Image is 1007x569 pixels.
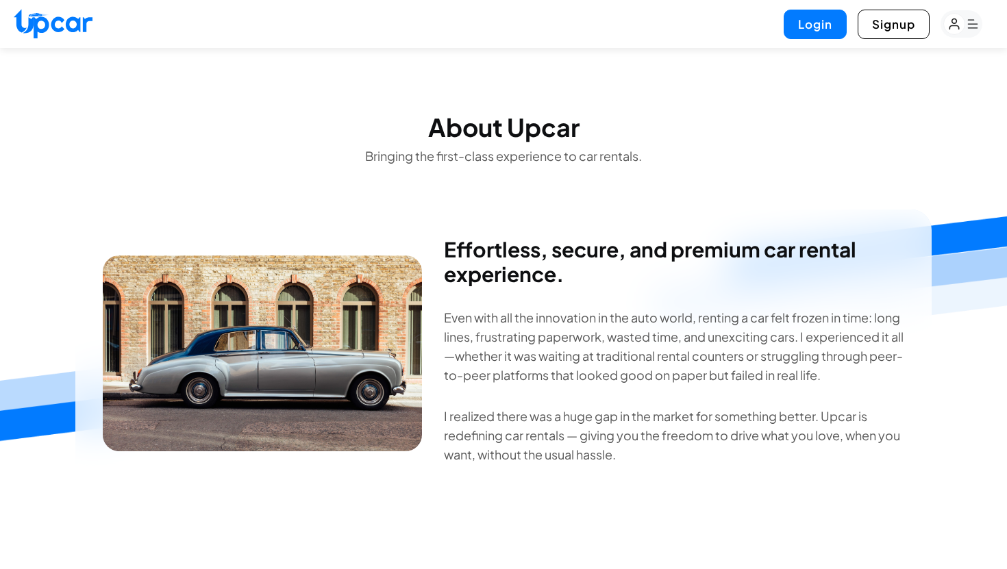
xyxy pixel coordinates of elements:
[444,237,904,286] blockquote: Effortless, secure, and premium car rental experience.
[444,308,904,385] p: Even with all the innovation in the auto world, renting a car felt frozen in time: long lines, fr...
[14,9,92,38] img: Upcar Logo
[444,407,904,464] p: I realized there was a huge gap in the market for something better. Upcar is redefining car renta...
[784,10,847,39] button: Login
[103,255,422,451] img: Founder
[273,147,734,166] p: Bringing the first-class experience to car rentals.
[858,10,930,39] button: Signup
